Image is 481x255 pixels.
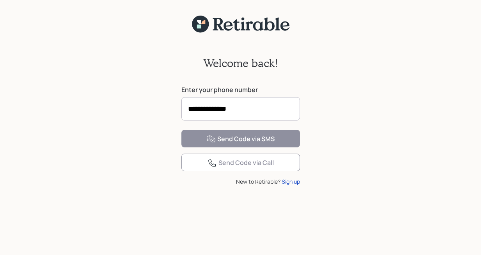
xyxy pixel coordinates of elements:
h2: Welcome back! [203,57,278,70]
div: Send Code via Call [208,158,274,168]
div: New to Retirable? [181,177,300,186]
button: Send Code via Call [181,154,300,171]
div: Send Code via SMS [206,135,275,144]
button: Send Code via SMS [181,130,300,147]
label: Enter your phone number [181,85,300,94]
div: Sign up [282,177,300,186]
